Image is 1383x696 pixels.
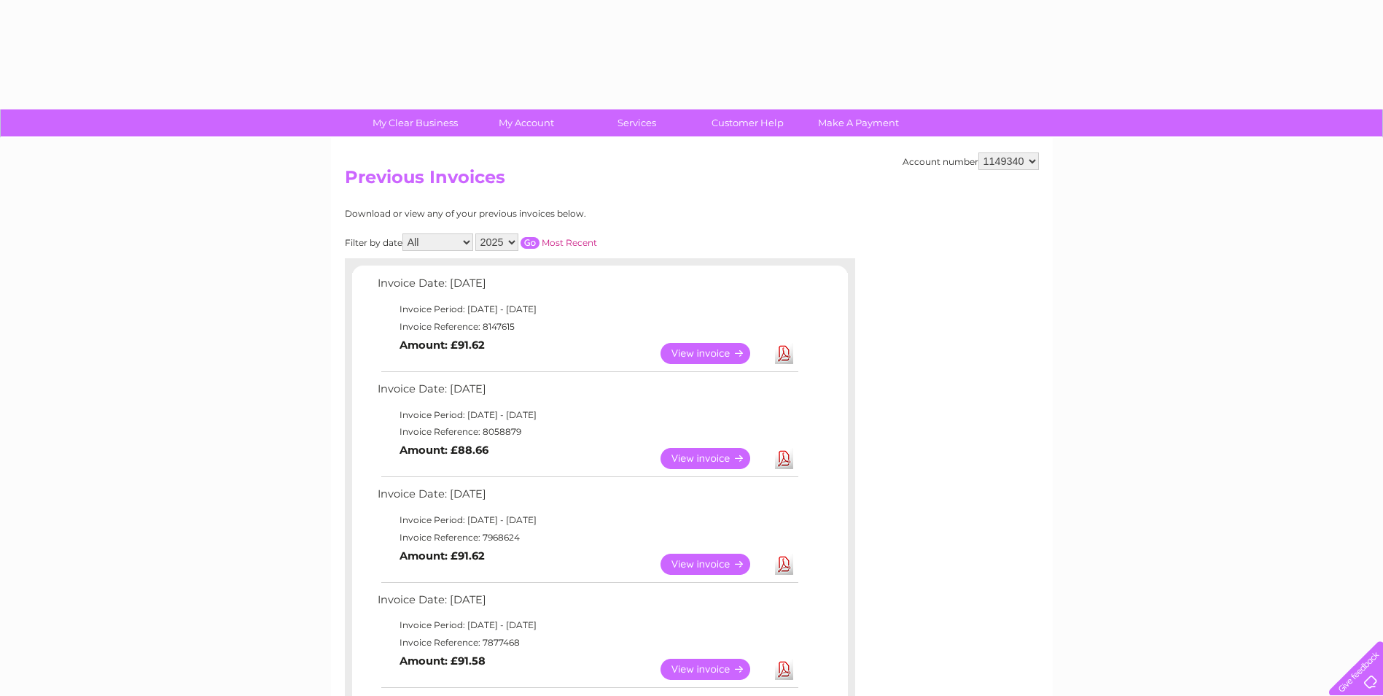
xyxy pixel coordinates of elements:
b: Amount: £91.62 [400,339,485,352]
a: View [661,343,768,364]
h2: Previous Invoices [345,167,1039,195]
td: Invoice Period: [DATE] - [DATE] [374,511,800,529]
a: My Clear Business [355,109,475,136]
td: Invoice Reference: 7877468 [374,634,800,651]
a: Download [775,448,793,469]
a: Download [775,554,793,575]
td: Invoice Reference: 8147615 [374,318,800,336]
td: Invoice Period: [DATE] - [DATE] [374,406,800,424]
td: Invoice Reference: 8058879 [374,423,800,441]
b: Amount: £91.62 [400,549,485,562]
a: Download [775,659,793,680]
td: Invoice Date: [DATE] [374,484,800,511]
a: Services [577,109,697,136]
td: Invoice Date: [DATE] [374,590,800,617]
a: View [661,554,768,575]
a: Make A Payment [798,109,919,136]
div: Account number [903,152,1039,170]
a: Download [775,343,793,364]
td: Invoice Date: [DATE] [374,379,800,406]
div: Filter by date [345,233,728,251]
td: Invoice Period: [DATE] - [DATE] [374,301,800,318]
a: Most Recent [542,237,597,248]
td: Invoice Period: [DATE] - [DATE] [374,616,800,634]
a: My Account [466,109,586,136]
b: Amount: £88.66 [400,444,488,457]
a: Customer Help [687,109,808,136]
a: View [661,659,768,680]
div: Download or view any of your previous invoices below. [345,209,728,219]
b: Amount: £91.58 [400,654,486,668]
td: Invoice Date: [DATE] [374,274,800,301]
a: View [661,448,768,469]
td: Invoice Reference: 7968624 [374,529,800,546]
